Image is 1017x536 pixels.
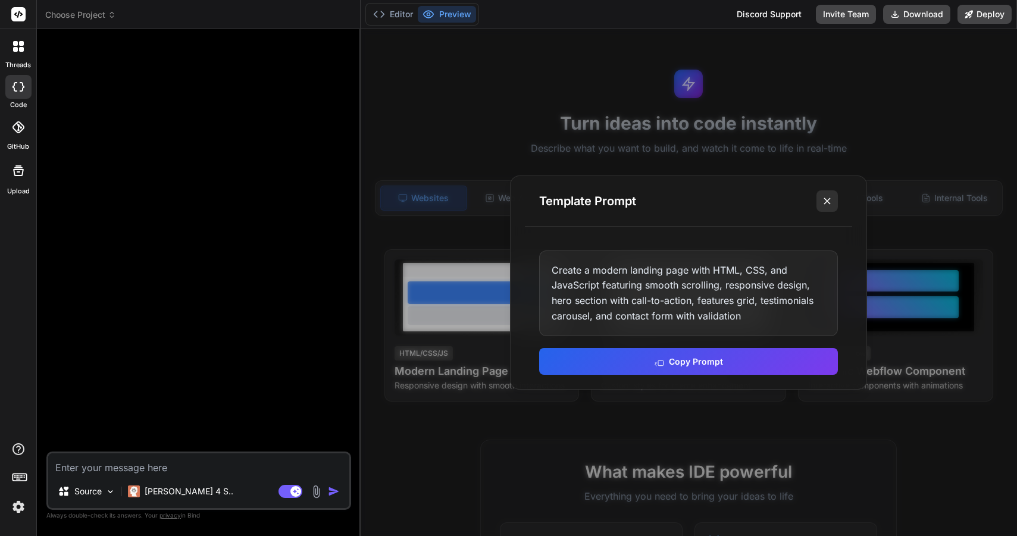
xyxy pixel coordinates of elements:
[730,5,809,24] div: Discord Support
[328,485,340,497] img: icon
[8,497,29,517] img: settings
[128,485,140,497] img: Claude 4 Sonnet
[5,60,31,70] label: threads
[46,510,351,521] p: Always double-check its answers. Your in Bind
[418,6,476,23] button: Preview
[539,250,838,336] div: Create a modern landing page with HTML, CSS, and JavaScript featuring smooth scrolling, responsiv...
[7,186,30,196] label: Upload
[45,9,116,21] span: Choose Project
[309,485,323,499] img: attachment
[883,5,950,24] button: Download
[74,485,102,497] p: Source
[816,5,876,24] button: Invite Team
[539,193,636,209] h3: Template Prompt
[539,348,838,375] button: Copy Prompt
[957,5,1012,24] button: Deploy
[159,512,181,519] span: privacy
[10,100,27,110] label: code
[7,142,29,152] label: GitHub
[105,487,115,497] img: Pick Models
[368,6,418,23] button: Editor
[145,485,233,497] p: [PERSON_NAME] 4 S..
